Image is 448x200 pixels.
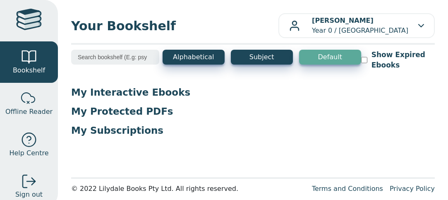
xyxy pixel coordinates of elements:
[278,13,435,38] button: [PERSON_NAME]Year 0 / [GEOGRAPHIC_DATA]
[71,50,159,65] input: Search bookshelf (E.g: psychology)
[5,107,53,117] span: Offline Reader
[312,16,408,36] p: Year 0 / [GEOGRAPHIC_DATA]
[13,65,45,75] span: Bookshelf
[71,124,435,137] p: My Subscriptions
[312,185,383,193] a: Terms and Conditions
[312,17,374,24] b: [PERSON_NAME]
[163,50,225,65] button: Alphabetical
[71,86,435,99] p: My Interactive Ebooks
[390,185,435,193] a: Privacy Policy
[15,190,43,200] span: Sign out
[71,184,305,194] div: © 2022 Lilydale Books Pty Ltd. All rights reserved.
[231,50,293,65] button: Subject
[9,148,48,158] span: Help Centre
[299,50,361,65] button: Default
[371,50,435,70] label: Show Expired Ebooks
[71,105,435,118] p: My Protected PDFs
[71,17,278,35] span: Your Bookshelf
